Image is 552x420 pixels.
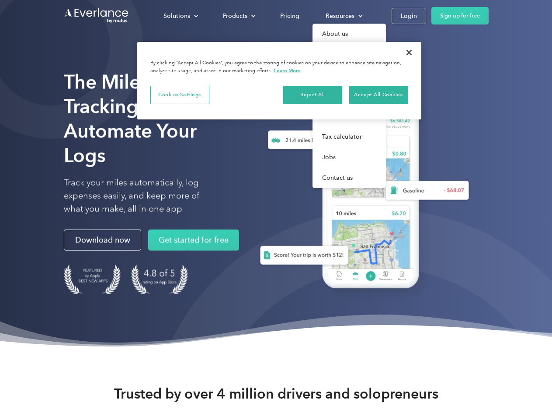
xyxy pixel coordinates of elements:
[312,168,386,188] a: Contact us
[312,126,386,147] a: Tax calculator
[274,67,301,73] a: More information about your privacy, opens in a new tab
[148,230,239,251] a: Get started for free
[312,147,386,168] a: Jobs
[326,10,354,21] div: Resources
[401,10,417,21] div: Login
[223,10,247,21] div: Products
[137,42,421,119] div: Privacy
[312,24,386,44] a: About us
[155,8,205,24] div: Solutions
[64,230,141,251] a: Download now
[312,24,386,188] nav: Resources
[150,59,408,75] div: By clicking “Accept All Cookies”, you agree to the storing of cookies on your device to enhance s...
[64,7,129,24] a: Go to homepage
[163,10,190,21] div: Solutions
[131,265,188,294] img: 4.9 out of 5 stars on the app store
[280,10,299,21] div: Pricing
[64,265,121,294] img: Badge for Featured by Apple Best New Apps
[246,83,476,301] img: Everlance, mileage tracker app, expense tracking app
[150,86,209,104] button: Cookies Settings
[392,8,426,24] a: Login
[114,385,438,402] strong: Trusted by over 4 million drivers and solopreneurs
[399,43,419,62] button: Close
[137,42,421,119] div: Cookie banner
[271,8,308,24] a: Pricing
[317,8,370,24] div: Resources
[64,176,220,216] p: Track your miles automatically, log expenses easily, and keep more of what you make, all in one app
[283,86,342,104] button: Reject All
[431,7,489,24] a: Sign up for free
[349,86,408,104] button: Accept All Cookies
[214,8,263,24] div: Products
